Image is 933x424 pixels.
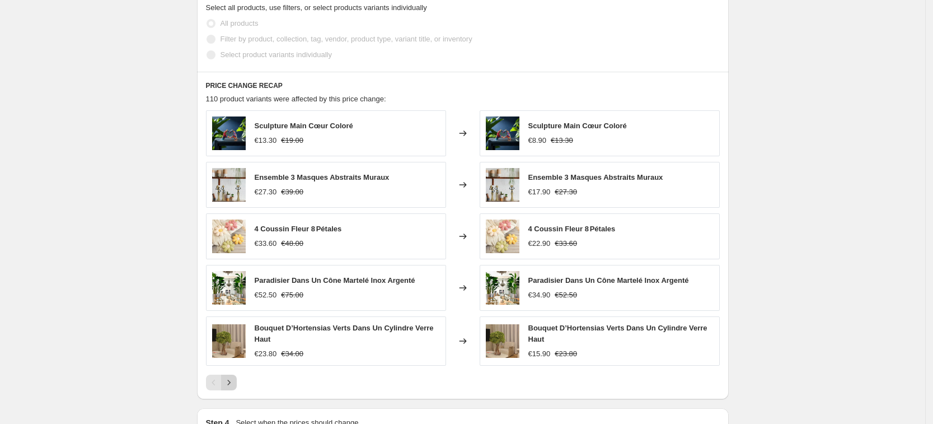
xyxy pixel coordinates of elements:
div: €27.30 [255,187,277,198]
img: JUM_2_80x.jpg [212,271,246,305]
span: Ensemble 3 Masques Abstraits Muraux [255,173,390,181]
span: Select product variants individually [221,50,332,59]
img: JUM_1_80x.jpg [212,324,246,358]
strike: €19.00 [281,135,303,146]
nav: Pagination [206,375,237,390]
span: Paradisier Dans Un Cône Martelé Inox Argenté [528,276,689,285]
img: PG_3_80x.webp [212,117,246,150]
span: Filter by product, collection, tag, vendor, product type, variant title, or inventory [221,35,472,43]
span: 4 Coussin Fleur 8 Pétales [528,225,616,233]
div: €22.90 [528,238,551,249]
strike: €39.00 [281,187,303,198]
strike: €13.30 [551,135,573,146]
span: Bouquet D’Hortensias Verts Dans Un Cylindre Verre Haut [528,324,707,343]
div: €52.50 [255,290,277,301]
img: PG_1_80x.webp [486,220,519,253]
img: PG_1_80x.webp [212,220,246,253]
img: PG_3_80x.webp [486,117,519,150]
span: Ensemble 3 Masques Abstraits Muraux [528,173,663,181]
div: €13.30 [255,135,277,146]
span: 110 product variants were affected by this price change: [206,95,386,103]
button: Next [221,375,237,390]
strike: €48.00 [281,238,303,249]
strike: €75.00 [281,290,303,301]
div: €8.90 [528,135,547,146]
div: €23.80 [255,348,277,360]
strike: €33.60 [555,238,577,249]
span: 4 Coussin Fleur 8 Pétales [255,225,342,233]
span: Select all products, use filters, or select products variants individually [206,3,427,12]
span: All products [221,19,259,27]
strike: €52.50 [555,290,577,301]
h6: PRICE CHANGE RECAP [206,81,720,90]
strike: €23.80 [555,348,577,360]
span: Bouquet D’Hortensias Verts Dans Un Cylindre Verre Haut [255,324,434,343]
span: Sculpture Main Cœur Coloré [528,122,627,130]
strike: €27.30 [555,187,577,198]
img: PG_2_80x.webp [486,168,519,202]
div: €33.60 [255,238,277,249]
img: PG_2_80x.webp [212,168,246,202]
div: €15.90 [528,348,551,360]
div: €34.90 [528,290,551,301]
strike: €34.00 [281,348,303,360]
span: Sculpture Main Cœur Coloré [255,122,353,130]
div: €17.90 [528,187,551,198]
img: JUM_1_80x.jpg [486,324,519,358]
span: Paradisier Dans Un Cône Martelé Inox Argenté [255,276,415,285]
img: JUM_2_80x.jpg [486,271,519,305]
